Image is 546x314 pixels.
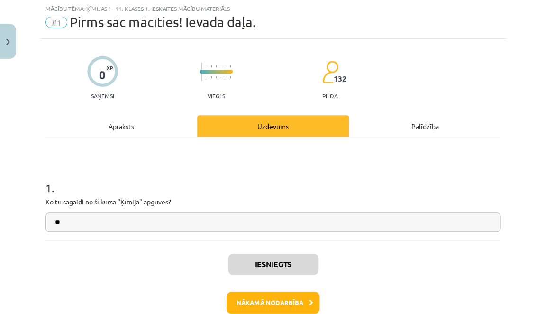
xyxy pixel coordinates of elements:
[70,14,256,30] span: Pirms sāc mācīties! Ievada daļa.
[349,115,500,137] div: Palīdzība
[322,60,338,84] img: students-c634bb4e5e11cddfef0936a35e636f08e4e9abd3cc4e673bd6f9a4125e45ecb1.svg
[107,65,113,70] span: XP
[206,76,207,78] img: icon-short-line-57e1e144782c952c97e751825c79c345078a6d821885a25fce030b3d8c18986b.svg
[45,197,500,207] p: Ko tu sagaidi no šī kursa "Ķīmija" apguves?
[45,115,197,137] div: Apraksts
[211,65,212,67] img: icon-short-line-57e1e144782c952c97e751825c79c345078a6d821885a25fce030b3d8c18986b.svg
[230,65,231,67] img: icon-short-line-57e1e144782c952c97e751825c79c345078a6d821885a25fce030b3d8c18986b.svg
[197,115,349,137] div: Uzdevums
[206,65,207,67] img: icon-short-line-57e1e144782c952c97e751825c79c345078a6d821885a25fce030b3d8c18986b.svg
[216,65,217,67] img: icon-short-line-57e1e144782c952c97e751825c79c345078a6d821885a25fce030b3d8c18986b.svg
[87,92,118,99] p: Saņemsi
[227,292,319,314] button: Nākamā nodarbība
[6,39,10,45] img: icon-close-lesson-0947bae3869378f0d4975bcd49f059093ad1ed9edebbc8119c70593378902aed.svg
[201,63,202,81] img: icon-long-line-d9ea69661e0d244f92f715978eff75569469978d946b2353a9bb055b3ed8787d.svg
[230,76,231,78] img: icon-short-line-57e1e144782c952c97e751825c79c345078a6d821885a25fce030b3d8c18986b.svg
[225,65,226,67] img: icon-short-line-57e1e144782c952c97e751825c79c345078a6d821885a25fce030b3d8c18986b.svg
[45,5,500,12] div: Mācību tēma: Ķīmijas i - 11. klases 1. ieskaites mācību materiāls
[45,165,500,194] h1: 1 .
[228,254,318,275] button: Iesniegts
[216,76,217,78] img: icon-short-line-57e1e144782c952c97e751825c79c345078a6d821885a25fce030b3d8c18986b.svg
[99,68,106,82] div: 0
[211,76,212,78] img: icon-short-line-57e1e144782c952c97e751825c79c345078a6d821885a25fce030b3d8c18986b.svg
[45,17,67,28] span: #1
[334,74,346,83] span: 132
[225,76,226,78] img: icon-short-line-57e1e144782c952c97e751825c79c345078a6d821885a25fce030b3d8c18986b.svg
[322,92,337,99] p: pilda
[208,92,225,99] p: Viegls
